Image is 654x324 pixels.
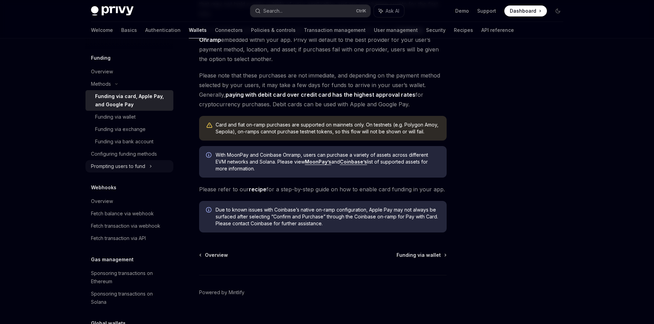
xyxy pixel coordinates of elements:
[91,290,169,306] div: Sponsoring transactions on Solana
[95,92,169,109] div: Funding via card, Apple Pay, and Google Pay
[91,150,157,158] div: Configuring funding methods
[91,222,160,230] div: Fetch transaction via webhook
[216,206,440,227] span: Due to known issues with Coinbase’s native on-ramp configuration, Apple Pay may not always be sur...
[552,5,563,16] button: Toggle dark mode
[199,184,447,194] span: Please refer to our for a step-by-step guide on how to enable card funding in your app.
[251,22,296,38] a: Policies & controls
[216,152,440,172] span: With MoonPay and Coinbase Onramp, users can purchase a variety of assets across different EVM net...
[504,5,547,16] a: Dashboard
[85,111,173,123] a: Funding via wallet
[206,207,213,214] svg: Info
[263,7,283,15] div: Search...
[85,135,173,148] a: Funding via bank account
[481,22,514,38] a: API reference
[356,8,366,14] span: Ctrl K
[91,209,154,218] div: Fetch balance via webhook
[205,252,228,259] span: Overview
[250,5,370,17] button: Search...CtrlK
[91,54,111,62] h5: Funding
[91,22,113,38] a: Welcome
[91,80,111,88] div: Methods
[121,22,137,38] a: Basics
[91,6,134,16] img: dark logo
[91,197,113,205] div: Overview
[91,162,145,170] div: Prompting users to fund
[95,125,146,133] div: Funding via exchange
[91,255,134,264] h5: Gas management
[95,113,136,121] div: Funding via wallet
[91,269,169,286] div: Sponsoring transactions on Ethereum
[374,5,404,17] button: Ask AI
[249,186,266,193] a: recipe
[85,65,173,78] a: Overview
[199,71,447,109] span: Please note that these purchases are not immediate, and depending on the payment method selected ...
[305,159,331,165] a: MoonPay’s
[374,22,418,38] a: User management
[455,8,469,14] a: Demo
[85,207,173,220] a: Fetch balance via webhook
[85,220,173,232] a: Fetch transaction via webhook
[206,122,213,129] svg: Warning
[477,8,496,14] a: Support
[216,121,440,135] div: Card and fiat on-ramp purchases are supported on mainnets only. On testnets (e.g. Polygon Amoy, S...
[91,234,146,242] div: Fetch transaction via API
[454,22,473,38] a: Recipes
[215,22,243,38] a: Connectors
[340,159,367,165] a: Coinbase’s
[85,148,173,160] a: Configuring funding methods
[397,252,441,259] span: Funding via wallet
[85,123,173,135] a: Funding via exchange
[510,8,536,14] span: Dashboard
[85,90,173,111] a: Funding via card, Apple Pay, and Google Pay
[200,252,228,259] a: Overview
[426,22,446,38] a: Security
[91,183,116,192] h5: Webhooks
[85,195,173,207] a: Overview
[206,152,213,159] svg: Info
[386,8,399,14] span: Ask AI
[145,22,181,38] a: Authentication
[304,22,366,38] a: Transaction management
[85,232,173,244] a: Fetch transaction via API
[91,68,113,76] div: Overview
[199,289,244,296] a: Powered by Mintlify
[199,25,447,64] span: Privy facilitates card purchases through onramp providers like MoonPay or embedded within your ap...
[85,288,173,308] a: Sponsoring transactions on Solana
[226,91,415,98] strong: paying with debit card over credit card has the highest approval rates
[85,267,173,288] a: Sponsoring transactions on Ethereum
[189,22,207,38] a: Wallets
[397,252,446,259] a: Funding via wallet
[95,137,153,146] div: Funding via bank account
